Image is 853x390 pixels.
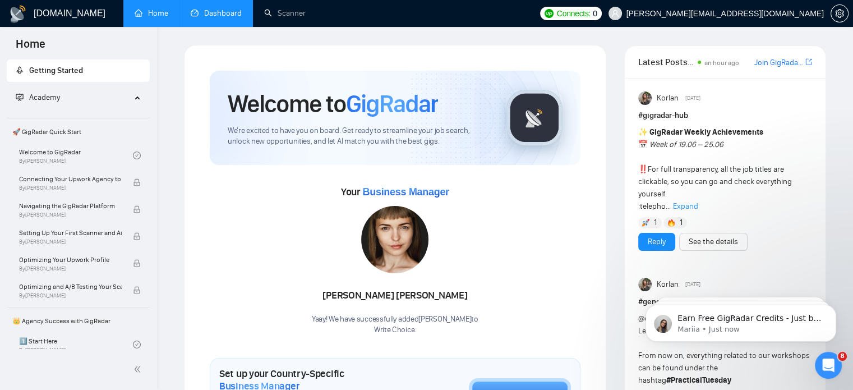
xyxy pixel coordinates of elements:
[838,352,847,361] span: 8
[638,109,812,122] h1: # gigradar-hub
[638,233,675,251] button: Reply
[704,59,739,67] span: an hour ago
[29,93,60,102] span: Academy
[679,217,682,228] span: 1
[638,140,648,149] span: 📅
[685,279,700,290] span: [DATE]
[831,4,849,22] button: setting
[362,186,449,198] span: Business Manager
[133,178,141,186] span: lock
[8,121,149,143] span: 🚀 GigRadar Quick Start
[135,8,168,18] a: homeHome
[16,66,24,74] span: rocket
[7,36,54,59] span: Home
[638,127,648,137] span: ✨
[754,57,803,69] a: Join GigRadar Slack Community
[673,201,698,211] span: Expand
[19,143,133,168] a: Welcome to GigRadarBy[PERSON_NAME]
[689,236,738,248] a: See the details
[19,281,122,292] span: Optimizing and A/B Testing Your Scanner for Better Results
[19,212,122,218] span: By [PERSON_NAME]
[19,238,122,245] span: By [PERSON_NAME]
[312,286,478,305] div: [PERSON_NAME] [PERSON_NAME]
[19,254,122,265] span: Optimizing Your Upwork Profile
[506,90,562,146] img: gigradar-logo.png
[648,236,666,248] a: Reply
[264,8,306,18] a: searchScanner
[593,7,597,20] span: 0
[346,89,438,119] span: GigRadar
[805,57,812,66] span: export
[133,205,141,213] span: lock
[638,278,652,291] img: Korlan
[7,59,150,82] li: Getting Started
[19,227,122,238] span: Setting Up Your First Scanner and Auto-Bidder
[8,310,149,332] span: 👑 Agency Success with GigRadar
[19,173,122,185] span: Connecting Your Upwork Agency to GigRadar
[16,93,60,102] span: Academy
[642,219,649,227] img: 🚀
[312,314,478,336] div: Yaay! We have successfully added [PERSON_NAME] to
[629,281,853,360] iframe: Intercom notifications message
[638,164,648,174] span: ‼️
[133,286,141,294] span: lock
[228,89,438,119] h1: Welcome to
[666,375,731,385] strong: #PracticalTuesday
[19,185,122,191] span: By [PERSON_NAME]
[133,232,141,240] span: lock
[679,233,748,251] button: See the details
[831,9,848,18] span: setting
[685,93,700,103] span: [DATE]
[133,364,145,375] span: double-left
[638,127,792,211] span: For full transparency, all the job titles are clickable, so you can go and check everything yours...
[361,206,428,273] img: 1706116532712-multi-8.jpg
[654,217,657,228] span: 1
[341,186,449,198] span: Your
[228,126,488,147] span: We're excited to have you on board. Get ready to streamline your job search, unlock new opportuni...
[312,325,478,336] p: Write Choice .
[29,66,83,75] span: Getting Started
[611,10,619,17] span: user
[557,7,591,20] span: Connects:
[638,91,652,105] img: Korlan
[19,265,122,272] span: By [PERSON_NAME]
[545,9,554,18] img: upwork-logo.png
[805,57,812,67] a: export
[19,200,122,212] span: Navigating the GigRadar Platform
[191,8,242,18] a: dashboardDashboard
[9,5,27,23] img: logo
[656,278,678,291] span: Korlan
[133,152,141,159] span: check-circle
[656,92,678,104] span: Korlan
[667,219,675,227] img: 🔥
[19,292,122,299] span: By [PERSON_NAME]
[133,341,141,348] span: check-circle
[638,55,694,69] span: Latest Posts from the GigRadar Community
[19,332,133,357] a: 1️⃣ Start HereBy[PERSON_NAME]
[815,352,842,379] iframe: Intercom live chat
[133,259,141,267] span: lock
[831,9,849,18] a: setting
[649,127,763,137] strong: GigRadar Weekly Achievements
[649,140,723,149] em: Week of 19.06 – 25.06
[16,93,24,101] span: fund-projection-screen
